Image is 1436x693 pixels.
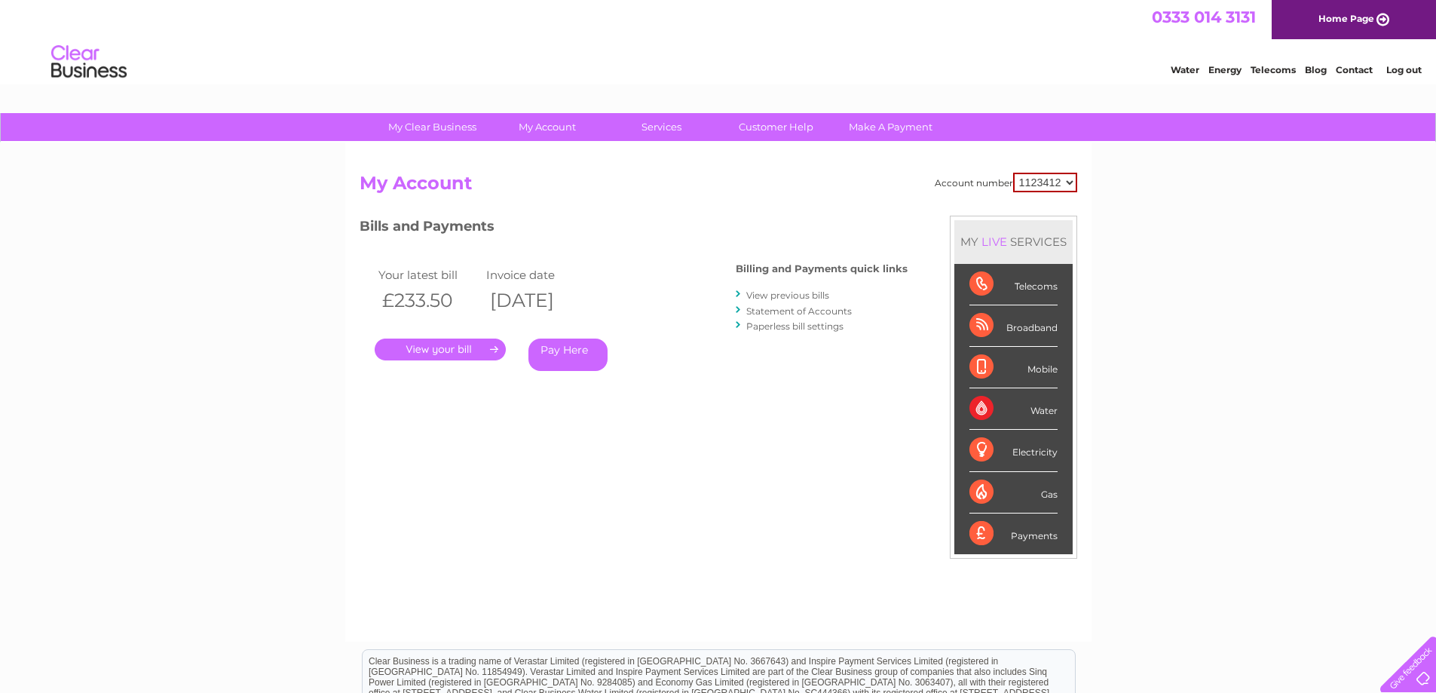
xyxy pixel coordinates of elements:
[1208,64,1242,75] a: Energy
[360,216,908,242] h3: Bills and Payments
[363,8,1075,73] div: Clear Business is a trading name of Verastar Limited (registered in [GEOGRAPHIC_DATA] No. 3667643...
[599,113,724,141] a: Services
[828,113,953,141] a: Make A Payment
[1152,8,1256,26] a: 0333 014 3131
[746,305,852,317] a: Statement of Accounts
[360,173,1077,201] h2: My Account
[528,339,608,371] a: Pay Here
[1171,64,1199,75] a: Water
[1251,64,1296,75] a: Telecoms
[482,265,591,285] td: Invoice date
[978,235,1010,249] div: LIVE
[375,339,506,360] a: .
[485,113,609,141] a: My Account
[714,113,838,141] a: Customer Help
[1305,64,1327,75] a: Blog
[746,290,829,301] a: View previous bills
[1386,64,1422,75] a: Log out
[969,264,1058,305] div: Telecoms
[969,472,1058,514] div: Gas
[935,173,1077,192] div: Account number
[375,265,483,285] td: Your latest bill
[969,347,1058,388] div: Mobile
[746,320,844,332] a: Paperless bill settings
[482,285,591,316] th: [DATE]
[969,388,1058,430] div: Water
[969,305,1058,347] div: Broadband
[969,430,1058,471] div: Electricity
[51,39,127,85] img: logo.png
[1336,64,1373,75] a: Contact
[370,113,494,141] a: My Clear Business
[969,514,1058,554] div: Payments
[375,285,483,316] th: £233.50
[954,220,1073,263] div: MY SERVICES
[736,263,908,274] h4: Billing and Payments quick links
